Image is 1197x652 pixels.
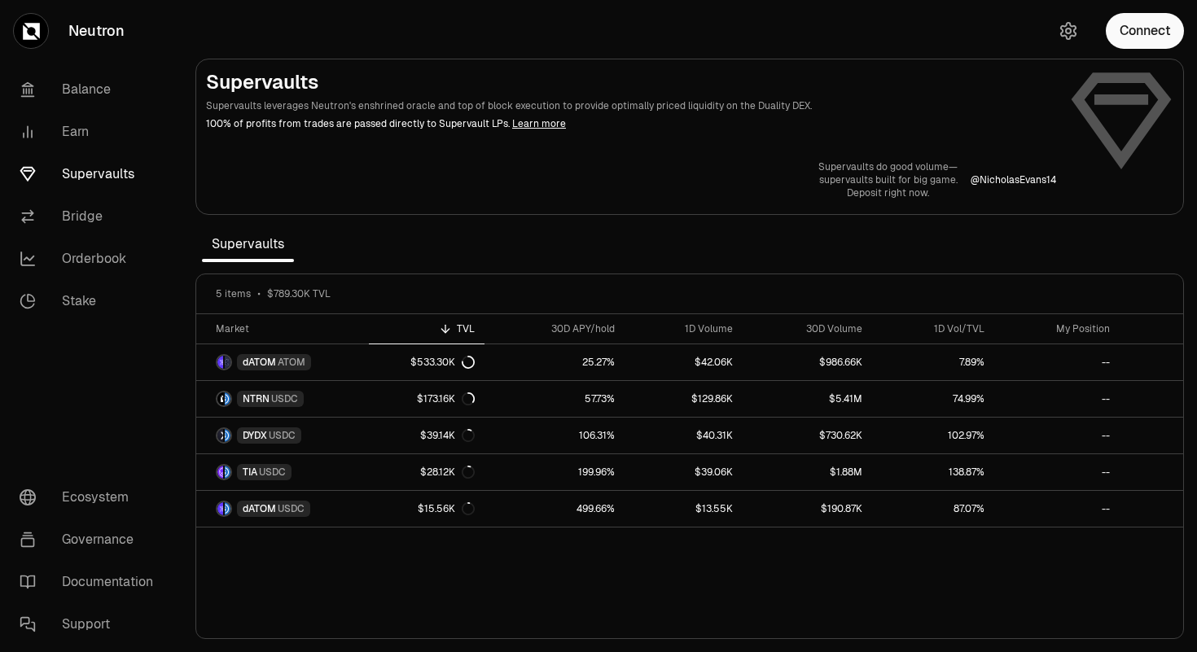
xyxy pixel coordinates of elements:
[196,381,369,417] a: NTRN LogoUSDC LogoNTRNUSDC
[225,502,230,515] img: USDC Logo
[872,344,993,380] a: 7.89%
[243,429,267,442] span: DYDX
[743,491,872,527] a: $190.87K
[225,356,230,369] img: ATOM Logo
[225,466,230,479] img: USDC Logo
[994,454,1120,490] a: --
[872,381,993,417] a: 74.99%
[494,322,615,335] div: 30D APY/hold
[7,603,176,645] a: Support
[243,466,257,479] span: TIA
[217,392,223,405] img: NTRN Logo
[206,116,1056,131] p: 100% of profits from trades are passed directly to Supervault LPs.
[1106,13,1184,49] button: Connect
[217,356,223,369] img: dATOM Logo
[216,322,359,335] div: Market
[196,418,369,453] a: DYDX LogoUSDC LogoDYDXUSDC
[206,98,1056,113] p: Supervaults leverages Neutron's enshrined oracle and top of block execution to provide optimally ...
[369,344,485,380] a: $533.30K
[278,356,305,369] span: ATOM
[420,429,475,442] div: $39.14K
[206,69,1056,95] h2: Supervaults
[202,228,294,260] span: Supervaults
[484,381,625,417] a: 57.73%
[196,454,369,490] a: TIA LogoUSDC LogoTIAUSDC
[634,322,733,335] div: 1D Volume
[512,117,566,130] a: Learn more
[882,322,984,335] div: 1D Vol/TVL
[994,491,1120,527] a: --
[243,502,276,515] span: dATOM
[872,454,993,490] a: 138.87%
[484,454,625,490] a: 199.96%
[369,454,485,490] a: $28.12K
[420,466,475,479] div: $28.12K
[7,476,176,519] a: Ecosystem
[379,322,476,335] div: TVL
[225,392,230,405] img: USDC Logo
[994,418,1120,453] a: --
[818,160,958,199] a: Supervaults do good volume—supervaults built for big game.Deposit right now.
[7,238,176,280] a: Orderbook
[278,502,305,515] span: USDC
[743,381,872,417] a: $5.41M
[196,491,369,527] a: dATOM LogoUSDC LogodATOMUSDC
[7,195,176,238] a: Bridge
[625,491,743,527] a: $13.55K
[872,491,993,527] a: 87.07%
[7,153,176,195] a: Supervaults
[7,280,176,322] a: Stake
[994,381,1120,417] a: --
[1004,322,1111,335] div: My Position
[971,173,1056,186] a: @NicholasEvans14
[625,418,743,453] a: $40.31K
[269,429,296,442] span: USDC
[369,418,485,453] a: $39.14K
[625,344,743,380] a: $42.06K
[743,418,872,453] a: $730.62K
[225,429,230,442] img: USDC Logo
[7,68,176,111] a: Balance
[625,381,743,417] a: $129.86K
[484,344,625,380] a: 25.27%
[271,392,298,405] span: USDC
[417,392,475,405] div: $173.16K
[971,173,1056,186] p: @ NicholasEvans14
[7,561,176,603] a: Documentation
[243,392,270,405] span: NTRN
[818,186,958,199] p: Deposit right now.
[818,160,958,173] p: Supervaults do good volume—
[217,429,223,442] img: DYDX Logo
[7,519,176,561] a: Governance
[743,344,872,380] a: $986.66K
[243,356,276,369] span: dATOM
[217,466,223,479] img: TIA Logo
[625,454,743,490] a: $39.06K
[418,502,475,515] div: $15.56K
[818,173,958,186] p: supervaults built for big game.
[484,418,625,453] a: 106.31%
[484,491,625,527] a: 499.66%
[369,491,485,527] a: $15.56K
[872,418,993,453] a: 102.97%
[216,287,251,300] span: 5 items
[7,111,176,153] a: Earn
[217,502,223,515] img: dATOM Logo
[994,344,1120,380] a: --
[259,466,286,479] span: USDC
[369,381,485,417] a: $173.16K
[267,287,331,300] span: $789.30K TVL
[752,322,862,335] div: 30D Volume
[410,356,475,369] div: $533.30K
[743,454,872,490] a: $1.88M
[196,344,369,380] a: dATOM LogoATOM LogodATOMATOM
